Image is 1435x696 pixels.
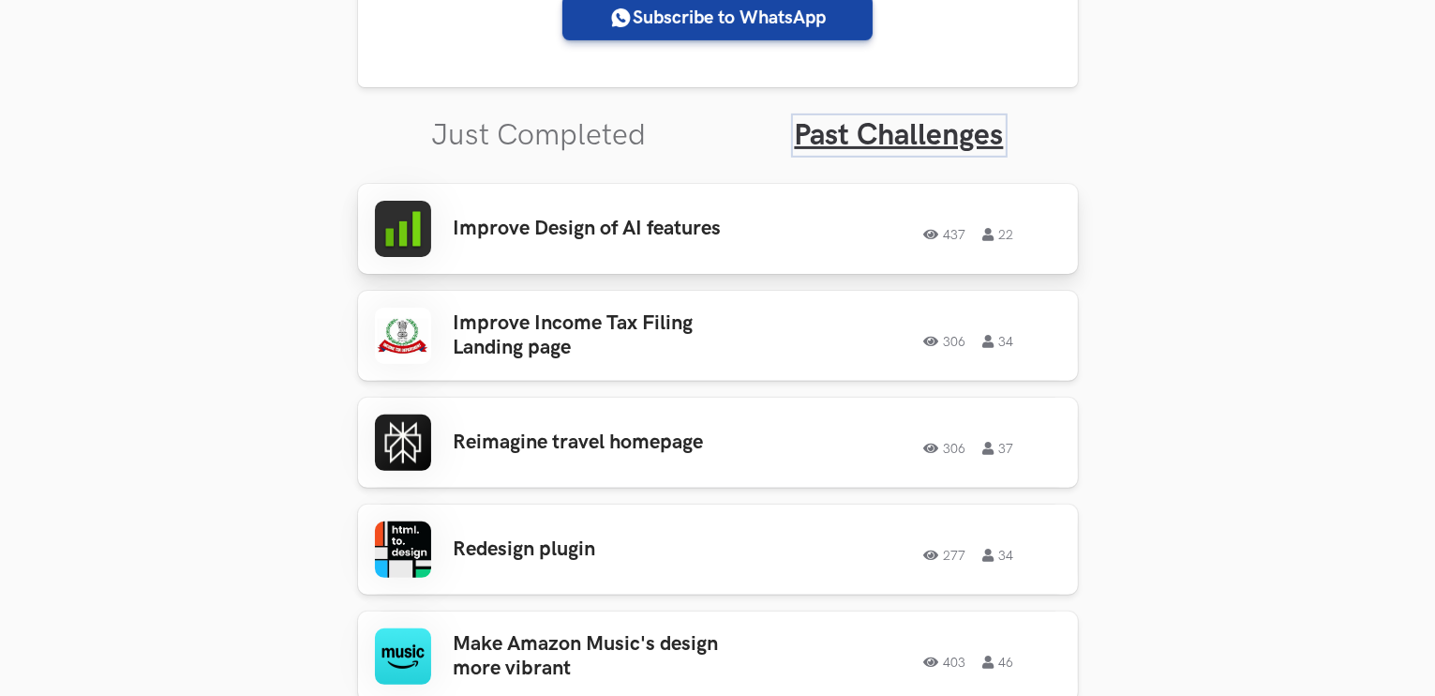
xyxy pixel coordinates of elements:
[924,228,966,241] span: 437
[454,311,746,361] h3: Improve Income Tax Filing Landing page
[358,291,1078,381] a: Improve Income Tax Filing Landing page30634
[358,505,1078,595] a: Redesign plugin27734
[358,398,1078,488] a: Reimagine travel homepage30637
[795,117,1004,154] a: Past Challenges
[454,431,746,455] h3: Reimagine travel homepage
[358,184,1078,274] a: Improve Design of AI features43722
[924,442,966,455] span: 306
[924,549,966,562] span: 277
[983,442,1014,455] span: 37
[358,87,1078,154] ul: Tabs Interface
[983,335,1014,348] span: 34
[983,228,1014,241] span: 22
[924,335,966,348] span: 306
[983,656,1014,669] span: 46
[454,632,746,682] h3: Make Amazon Music's design more vibrant
[924,656,966,669] span: 403
[432,117,647,154] a: Just Completed
[454,217,746,241] h3: Improve Design of AI features
[983,549,1014,562] span: 34
[454,537,746,562] h3: Redesign plugin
